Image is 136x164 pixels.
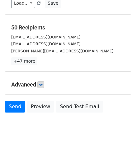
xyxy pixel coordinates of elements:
[105,134,136,164] iframe: Chat Widget
[11,81,125,88] h5: Advanced
[5,101,25,113] a: Send
[11,57,37,65] a: +47 more
[11,35,81,39] small: [EMAIL_ADDRESS][DOMAIN_NAME]
[27,101,54,113] a: Preview
[56,101,103,113] a: Send Test Email
[11,42,81,46] small: [EMAIL_ADDRESS][DOMAIN_NAME]
[11,24,125,31] h5: 50 Recipients
[11,49,114,53] small: [PERSON_NAME][EMAIL_ADDRESS][DOMAIN_NAME]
